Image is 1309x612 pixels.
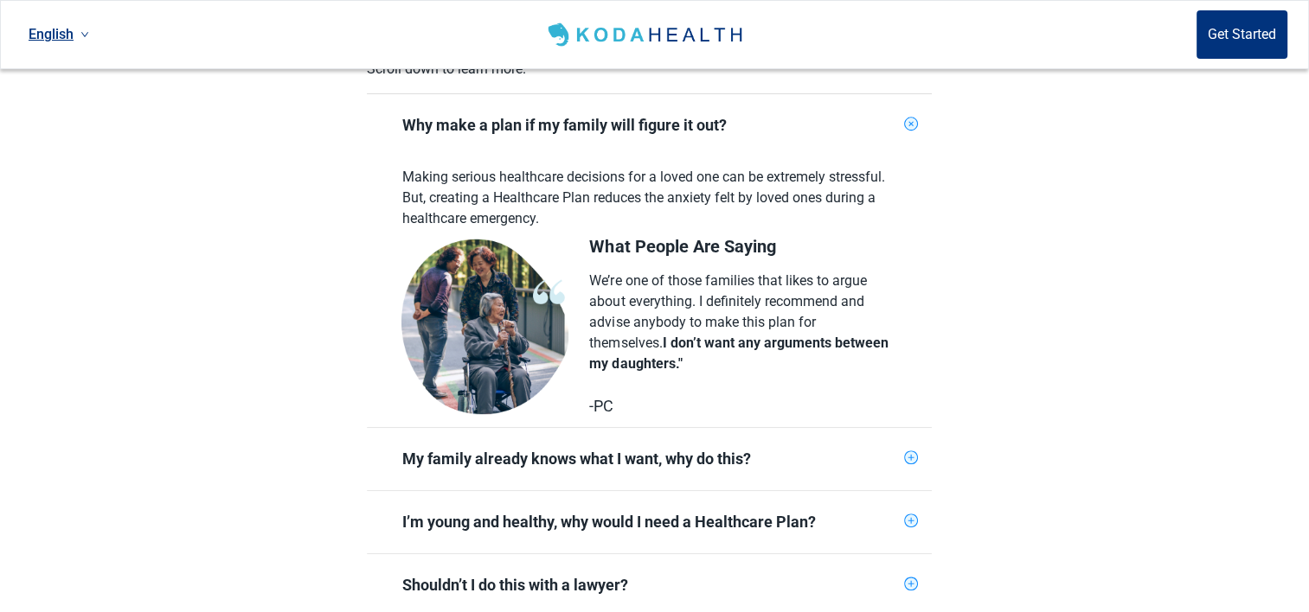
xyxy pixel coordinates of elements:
[367,94,932,156] div: Why make a plan if my family will figure it out?
[80,30,89,39] span: down
[589,335,888,372] span: I don’t want any arguments between my daughters."
[367,491,932,553] div: I’m young and healthy, why would I need a Healthcare Plan?
[367,59,713,80] p: Scroll down to learn more.
[589,236,891,257] div: What People Are Saying
[904,117,918,131] span: plus-circle
[402,575,897,596] div: Shouldn’t I do this with a lawyer?
[402,115,897,136] div: Why make a plan if my family will figure it out?
[402,167,891,236] div: Making serious healthcare decisions for a loved one can be extremely stressful. But, creating a H...
[401,239,568,414] img: test
[402,449,897,469] div: My family already knows what I want, why do this?
[589,396,891,417] div: -PC
[367,428,932,490] div: My family already knows what I want, why do this?
[402,512,897,532] div: I’m young and healthy, why would I need a Healthcare Plan?
[904,450,918,464] span: plus-circle
[544,21,749,48] img: Koda Health
[589,271,891,374] div: We’re one of those families that likes to argue about everything. I definitely recommend and advi...
[904,577,918,590] span: plus-circle
[1197,10,1287,59] button: Get Started
[22,20,96,48] a: Current language: English
[904,513,918,527] span: plus-circle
